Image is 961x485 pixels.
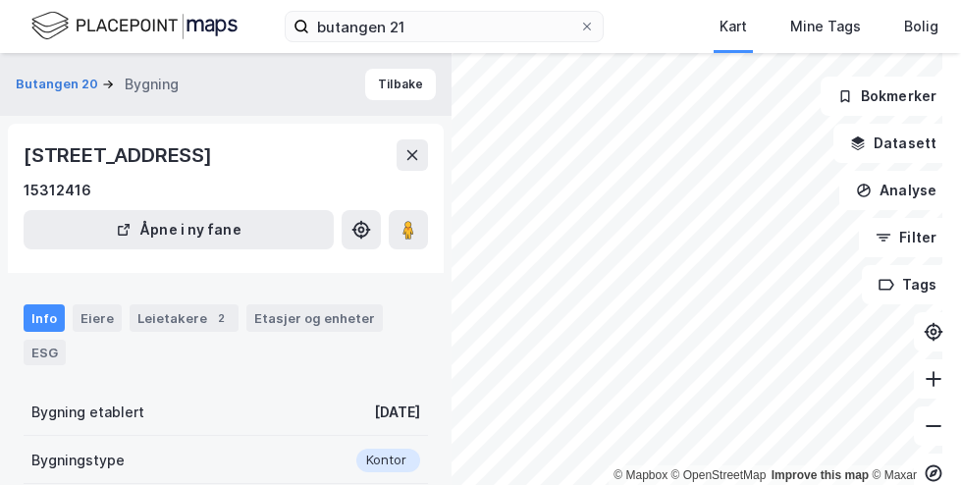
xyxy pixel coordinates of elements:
div: [STREET_ADDRESS] [24,139,216,171]
button: Tags [862,265,953,304]
div: Kart [720,15,747,38]
button: Bokmerker [821,77,953,116]
div: Eiere [73,304,122,332]
div: Bygning etablert [31,401,144,424]
div: Info [24,304,65,332]
a: Mapbox [614,468,667,482]
div: Leietakere [130,304,239,332]
input: Søk på adresse, matrikkel, gårdeiere, leietakere eller personer [309,12,579,41]
div: 2 [211,308,231,328]
img: logo.f888ab2527a4732fd821a326f86c7f29.svg [31,9,238,43]
a: OpenStreetMap [671,468,767,482]
div: Mine Tags [790,15,861,38]
div: Bolig [904,15,938,38]
button: Filter [859,218,953,257]
div: [DATE] [374,401,420,424]
iframe: Chat Widget [863,391,961,485]
div: ESG [24,340,66,365]
div: Bygningstype [31,449,125,472]
button: Åpne i ny fane [24,210,334,249]
button: Datasett [833,124,953,163]
button: Butangen 20 [16,75,102,94]
div: Kontrollprogram for chat [863,391,961,485]
div: Bygning [125,73,179,96]
div: Etasjer og enheter [254,309,375,327]
a: Improve this map [772,468,869,482]
button: Tilbake [365,69,436,100]
div: 15312416 [24,179,91,202]
button: Analyse [839,171,953,210]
